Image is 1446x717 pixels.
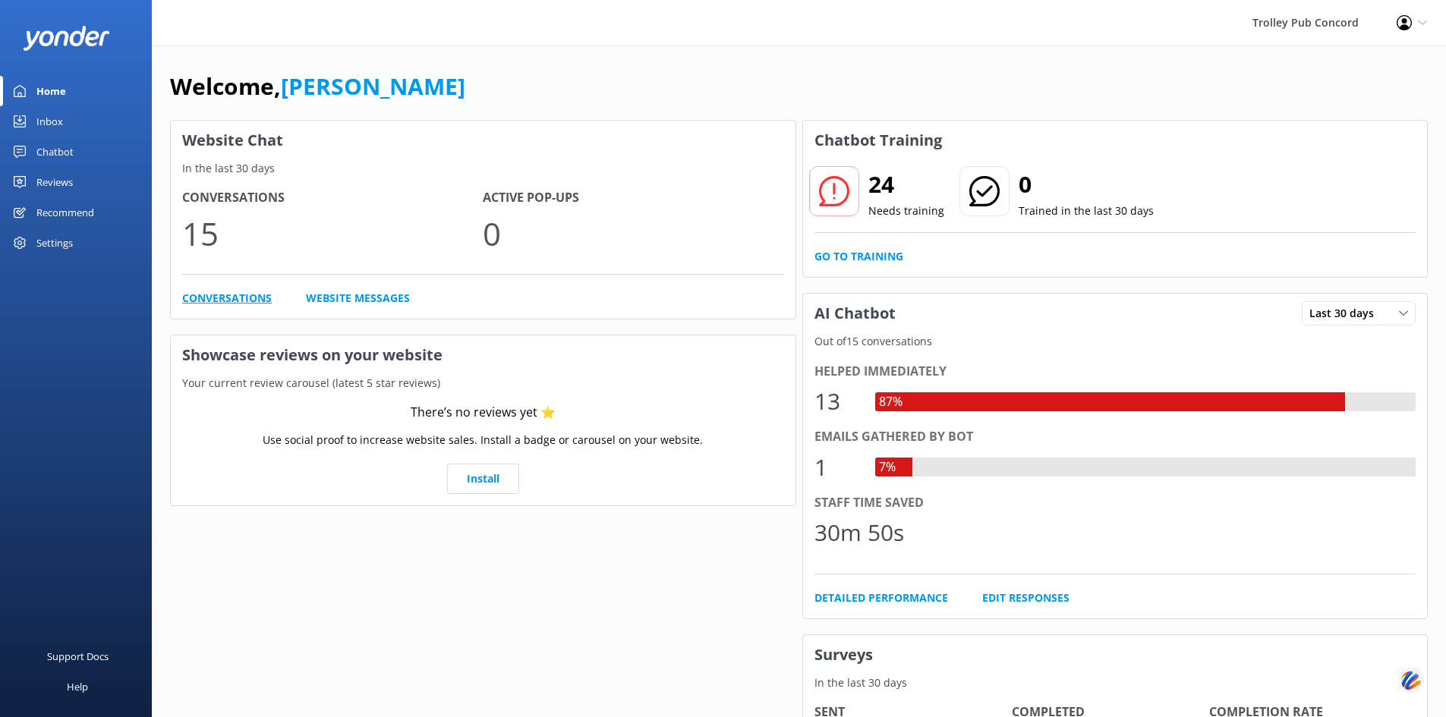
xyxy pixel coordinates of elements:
[483,208,783,259] p: 0
[281,71,465,102] a: [PERSON_NAME]
[171,375,795,392] p: Your current review carousel (latest 5 star reviews)
[182,290,272,307] a: Conversations
[803,635,1428,675] h3: Surveys
[182,208,483,259] p: 15
[1309,305,1383,322] span: Last 30 days
[868,203,944,219] p: Needs training
[36,197,94,228] div: Recommend
[982,590,1070,606] a: Edit Responses
[814,449,860,486] div: 1
[306,290,410,307] a: Website Messages
[1019,203,1154,219] p: Trained in the last 30 days
[803,294,907,333] h3: AI Chatbot
[803,121,953,160] h3: Chatbot Training
[263,432,703,448] p: Use social proof to increase website sales. Install a badge or carousel on your website.
[814,383,860,420] div: 13
[170,68,465,105] h1: Welcome,
[171,335,795,375] h3: Showcase reviews on your website
[36,228,73,258] div: Settings
[803,333,1428,350] p: Out of 15 conversations
[875,458,899,477] div: 7%
[814,493,1416,513] div: Staff time saved
[875,392,906,412] div: 87%
[36,76,66,106] div: Home
[814,362,1416,382] div: Helped immediately
[36,137,74,167] div: Chatbot
[814,514,904,551] div: 30m 50s
[36,167,73,197] div: Reviews
[803,675,1428,691] p: In the last 30 days
[1398,666,1424,694] img: svg+xml;base64,PHN2ZyB3aWR0aD0iNDQiIGhlaWdodD0iNDQiIHZpZXdCb3g9IjAgMCA0NCA0NCIgZmlsbD0ibm9uZSIgeG...
[814,590,948,606] a: Detailed Performance
[171,121,795,160] h3: Website Chat
[868,166,944,203] h2: 24
[483,188,783,208] h4: Active Pop-ups
[182,188,483,208] h4: Conversations
[23,26,110,51] img: yonder-white-logo.png
[411,403,556,423] div: There’s no reviews yet ⭐
[814,427,1416,447] div: Emails gathered by bot
[171,160,795,177] p: In the last 30 days
[814,248,903,265] a: Go to Training
[1019,166,1154,203] h2: 0
[47,641,109,671] div: Support Docs
[36,106,63,137] div: Inbox
[67,671,88,702] div: Help
[447,464,519,494] a: Install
